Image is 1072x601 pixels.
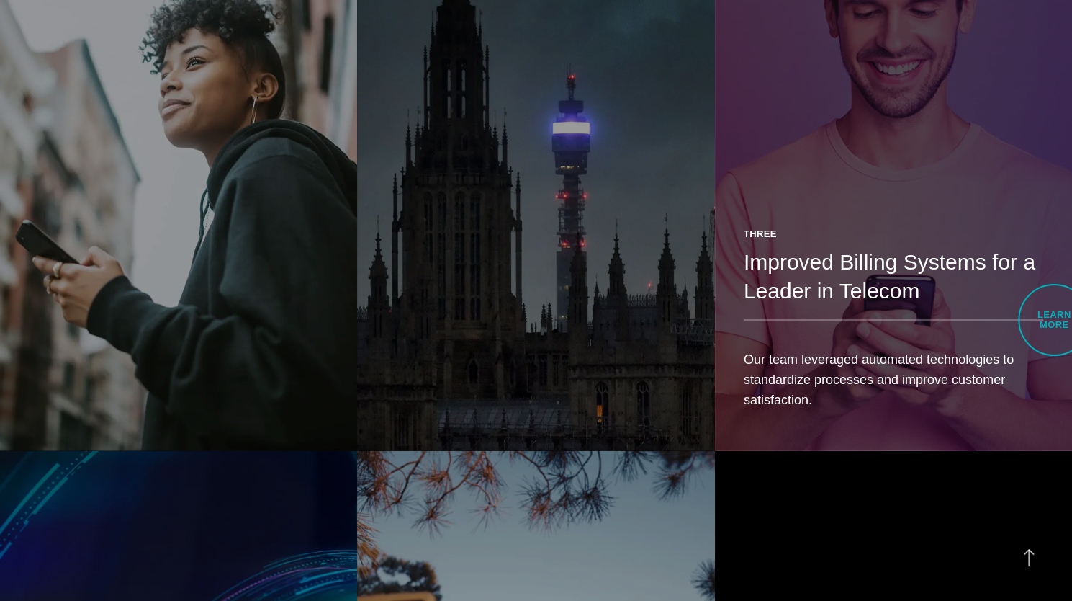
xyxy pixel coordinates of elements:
h2: Improved Billing Systems for a Leader in Telecom [744,247,1043,305]
p: Our team leveraged automated technologies to standardize processes and improve customer satisfact... [744,349,1043,410]
button: Back to Top [1014,543,1043,572]
div: Three [744,226,1043,241]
